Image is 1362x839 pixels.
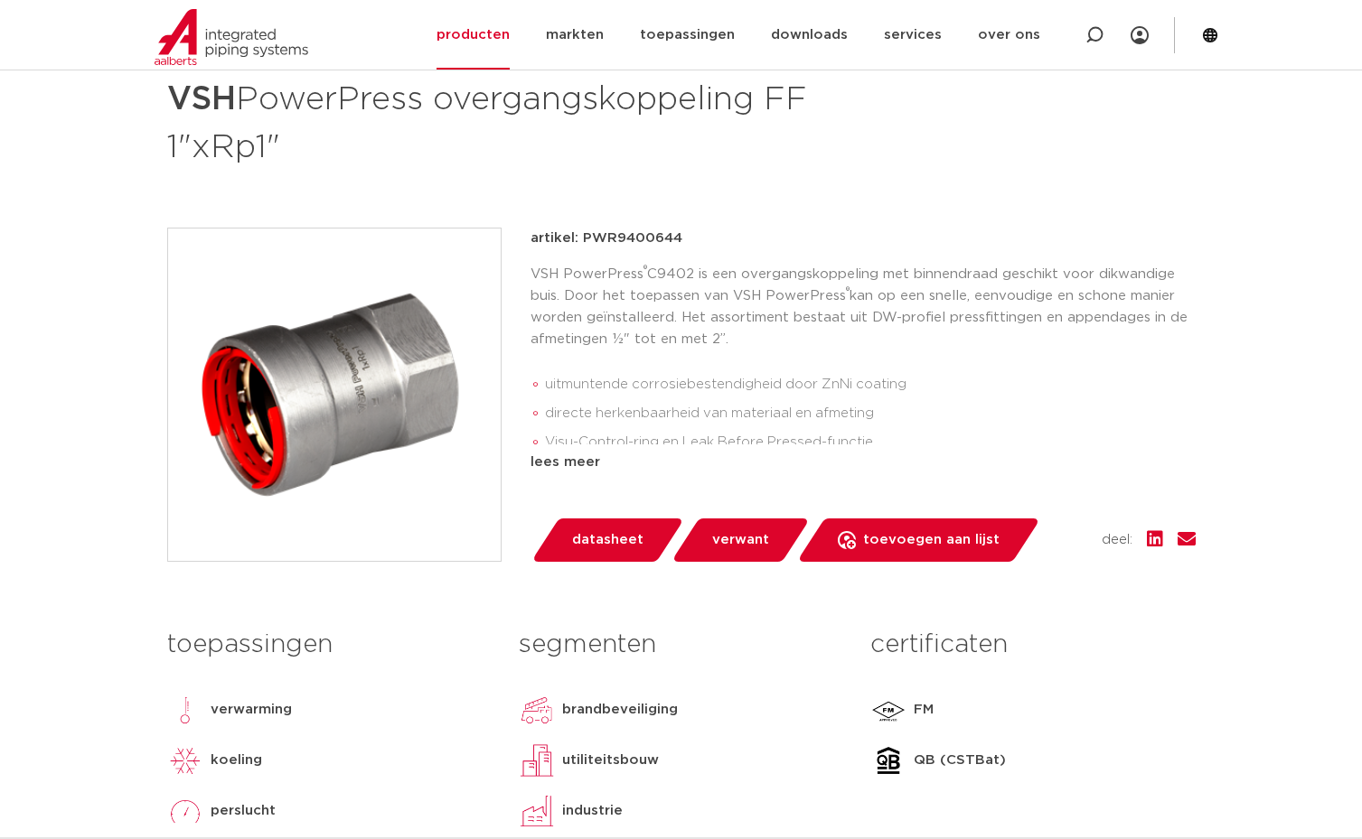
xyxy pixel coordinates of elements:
p: verwarming [211,699,292,721]
strong: VSH [167,83,236,116]
li: uitmuntende corrosiebestendigheid door ZnNi coating [545,370,1196,399]
div: lees meer [531,452,1196,473]
img: QB (CSTBat) [870,742,906,778]
li: Visu-Control-ring en Leak Before Pressed-functie [545,428,1196,457]
a: datasheet [531,518,684,562]
sup: ® [846,286,850,296]
p: koeling [211,750,262,771]
img: utiliteitsbouw [519,742,555,778]
span: toevoegen aan lijst [863,526,1000,555]
img: Product Image for VSH PowerPress overgangskoppeling FF 1"xRp1" [168,228,501,561]
a: verwant [671,518,810,562]
p: perslucht [211,800,276,822]
p: brandbeveiliging [562,699,678,721]
h1: PowerPress overgangskoppeling FF 1"xRp1" [167,72,846,170]
li: directe herkenbaarheid van materiaal en afmeting [545,399,1196,428]
sup: ® [643,265,647,275]
p: VSH PowerPress C9402 is een overgangskoppeling met binnendraad geschikt voor dikwandige buis. Doo... [531,264,1196,350]
img: koeling [167,742,203,778]
img: industrie [519,793,555,829]
span: deel: [1102,529,1132,551]
h3: certificaten [870,627,1195,663]
span: verwant [712,526,769,555]
p: FM [914,699,934,721]
p: artikel: PWR9400644 [531,228,682,249]
h3: toepassingen [167,627,492,663]
p: QB (CSTBat) [914,750,1006,771]
p: industrie [562,800,623,822]
p: utiliteitsbouw [562,750,659,771]
img: verwarming [167,692,203,728]
img: FM [870,692,906,728]
img: perslucht [167,793,203,829]
span: datasheet [572,526,643,555]
h3: segmenten [519,627,843,663]
img: brandbeveiliging [519,692,555,728]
